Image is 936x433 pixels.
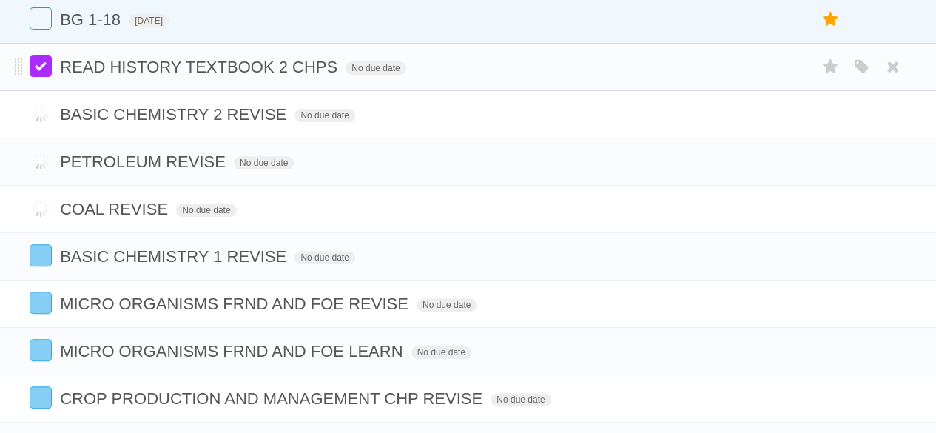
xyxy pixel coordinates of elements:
label: Done [30,386,52,409]
span: MICRO ORGANISMS FRND AND FOE REVISE [60,295,412,313]
span: No due date [491,393,551,406]
label: Done [30,102,52,124]
span: No due date [411,346,471,359]
label: Done [30,7,52,30]
span: No due date [294,251,354,264]
span: BASIC CHEMISTRY 1 REVISE [60,247,290,266]
label: Done [30,244,52,266]
span: BASIC CHEMISTRY 2 REVISE [60,105,290,124]
span: COAL REVISE [60,200,172,218]
span: [DATE] [129,14,169,27]
span: No due date [234,156,294,169]
span: READ HISTORY TEXTBOOK 2 CHPS [60,58,341,76]
label: Done [30,339,52,361]
label: Done [30,292,52,314]
span: BG 1-18 [60,10,124,29]
span: CROP PRODUCTION AND MANAGEMENT CHP REVISE [60,389,486,408]
label: Done [30,197,52,219]
span: No due date [176,204,236,217]
label: Star task [816,7,844,32]
span: PETROLEUM REVISE [60,152,229,171]
label: Done [30,150,52,172]
label: Star task [816,55,844,79]
span: No due date [346,61,405,75]
span: No due date [417,298,477,312]
span: MICRO ORGANISMS FRND AND FOE LEARN [60,342,406,360]
label: Done [30,55,52,77]
span: No due date [294,109,354,122]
